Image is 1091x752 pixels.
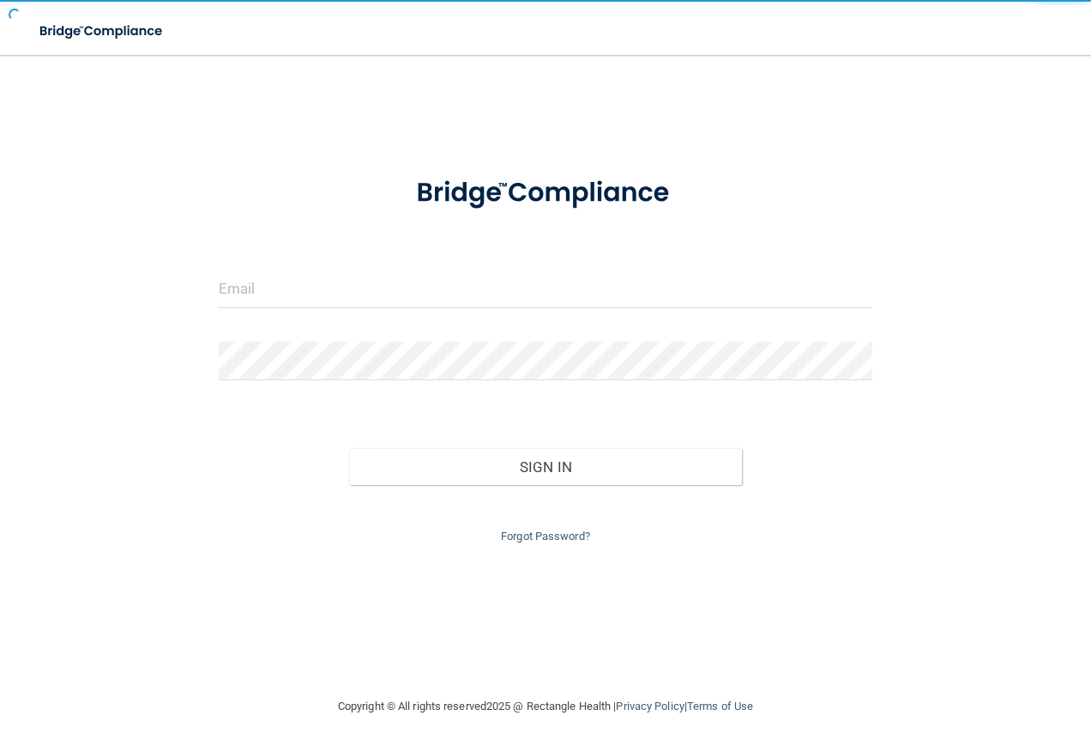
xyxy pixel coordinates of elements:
a: Terms of Use [687,700,753,713]
div: Copyright © All rights reserved 2025 @ Rectangle Health | | [232,679,859,734]
img: bridge_compliance_login_screen.278c3ca4.svg [389,158,702,228]
a: Forgot Password? [501,530,590,543]
button: Sign In [349,448,742,486]
img: bridge_compliance_login_screen.278c3ca4.svg [26,14,178,49]
a: Privacy Policy [616,700,684,713]
input: Email [219,270,873,308]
